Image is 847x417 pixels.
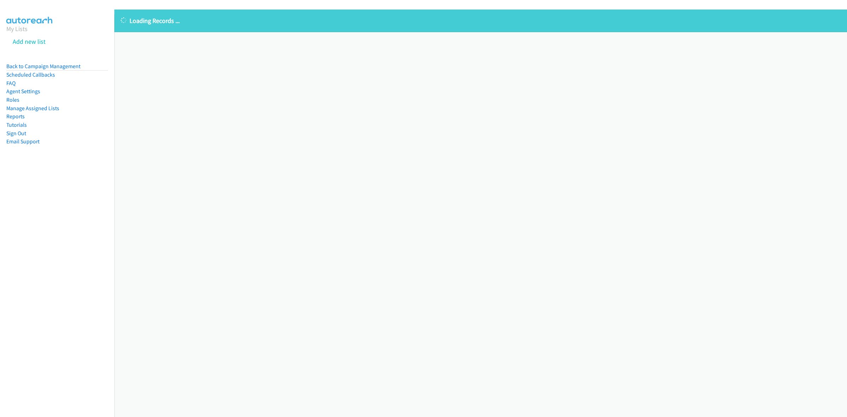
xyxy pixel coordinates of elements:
a: Scheduled Callbacks [6,71,55,78]
p: Loading Records ... [121,16,841,25]
a: Sign Out [6,130,26,137]
a: Tutorials [6,121,27,128]
a: Back to Campaign Management [6,63,80,70]
a: Roles [6,96,19,103]
a: Reports [6,113,25,120]
a: Agent Settings [6,88,40,95]
a: Manage Assigned Lists [6,105,59,112]
a: Add new list [13,37,46,46]
a: My Lists [6,25,28,33]
a: Email Support [6,138,40,145]
a: FAQ [6,80,16,87]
